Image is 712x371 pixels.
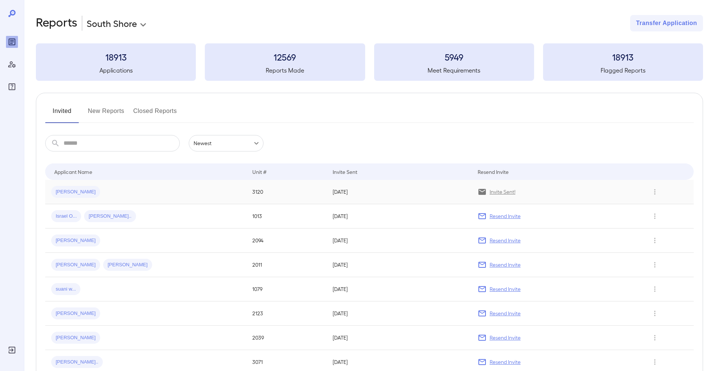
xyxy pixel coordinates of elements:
button: Row Actions [649,210,661,222]
td: [DATE] [327,180,471,204]
p: Invite Sent! [490,188,515,196]
td: 2039 [246,326,327,350]
span: [PERSON_NAME] [51,188,100,196]
div: Reports [6,36,18,48]
span: [PERSON_NAME] [51,237,100,244]
button: Invited [45,105,79,123]
p: Resend Invite [490,212,521,220]
div: Newest [189,135,263,151]
td: [DATE] [327,277,471,301]
div: Unit # [252,167,266,176]
span: suani w... [51,286,80,293]
h3: 18913 [543,51,703,63]
td: [DATE] [327,229,471,253]
span: [PERSON_NAME] [51,334,100,341]
button: New Reports [88,105,124,123]
p: Resend Invite [490,285,521,293]
span: [PERSON_NAME] [51,261,100,269]
h5: Applications [36,66,196,75]
span: [PERSON_NAME] [51,310,100,317]
p: Resend Invite [490,237,521,244]
div: Manage Users [6,58,18,70]
button: Row Actions [649,186,661,198]
button: Row Actions [649,283,661,295]
div: Applicant Name [54,167,92,176]
p: South Shore [87,17,137,29]
div: FAQ [6,81,18,93]
button: Transfer Application [630,15,703,31]
h3: 18913 [36,51,196,63]
td: [DATE] [327,204,471,229]
button: Row Actions [649,259,661,271]
td: [DATE] [327,253,471,277]
span: Israel O... [51,213,81,220]
td: 2011 [246,253,327,277]
summary: 18913Applications12569Reports Made5949Meet Requirements18913Flagged Reports [36,43,703,81]
button: Row Actions [649,234,661,246]
td: [DATE] [327,301,471,326]
span: [PERSON_NAME] [103,261,152,269]
div: Resend Invite [478,167,509,176]
p: Resend Invite [490,310,521,317]
td: 1013 [246,204,327,229]
h5: Flagged Reports [543,66,703,75]
h5: Reports Made [205,66,365,75]
button: Row Actions [649,307,661,319]
h3: 12569 [205,51,365,63]
button: Row Actions [649,356,661,368]
td: 3120 [246,180,327,204]
button: Closed Reports [133,105,177,123]
h3: 5949 [374,51,534,63]
h2: Reports [36,15,77,31]
button: Row Actions [649,332,661,344]
p: Resend Invite [490,261,521,269]
p: Resend Invite [490,358,521,366]
td: [DATE] [327,326,471,350]
td: 2123 [246,301,327,326]
h5: Meet Requirements [374,66,534,75]
div: Invite Sent [333,167,357,176]
span: [PERSON_NAME].. [51,359,103,366]
td: 1079 [246,277,327,301]
span: [PERSON_NAME].. [84,213,136,220]
div: Log Out [6,344,18,356]
p: Resend Invite [490,334,521,341]
td: 2094 [246,229,327,253]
